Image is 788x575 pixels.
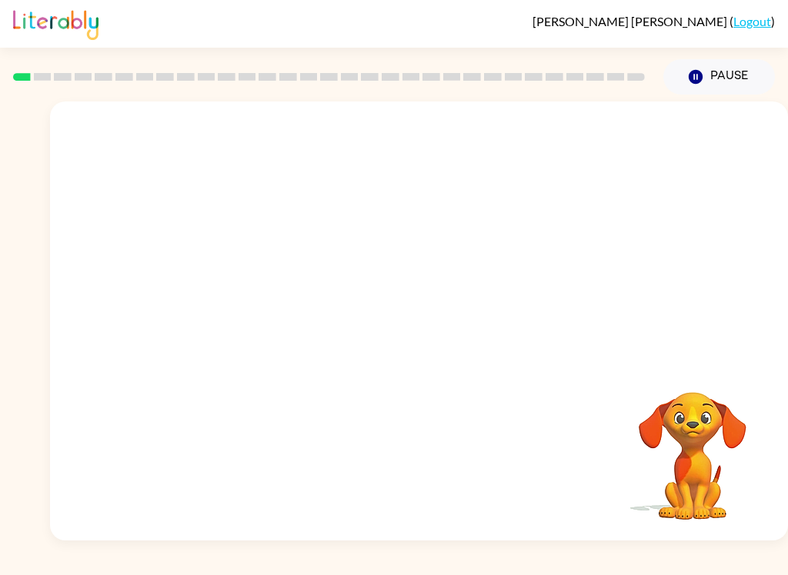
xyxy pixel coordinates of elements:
[616,368,770,522] video: Your browser must support playing .mp4 files to use Literably. Please try using another browser.
[533,14,775,28] div: ( )
[733,14,771,28] a: Logout
[533,14,730,28] span: [PERSON_NAME] [PERSON_NAME]
[13,6,98,40] img: Literably
[663,59,775,95] button: Pause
